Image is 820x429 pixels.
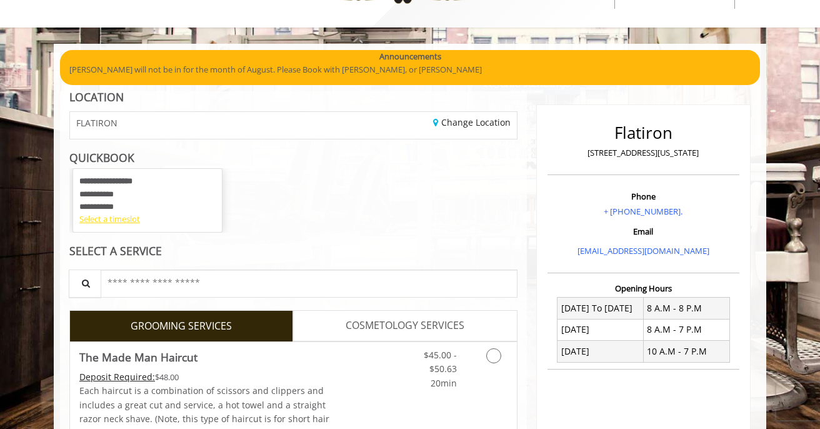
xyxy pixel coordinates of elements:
a: + [PHONE_NUMBER]. [604,206,682,217]
td: [DATE] To [DATE] [557,298,644,319]
a: [EMAIL_ADDRESS][DOMAIN_NAME] [577,245,709,256]
span: COSMETOLOGY SERVICES [346,318,464,334]
p: [STREET_ADDRESS][US_STATE] [551,146,736,159]
span: $45.00 - $50.63 [424,349,457,375]
div: Select a timeslot [79,213,216,226]
h3: Email [551,227,736,236]
td: [DATE] [557,319,644,340]
span: This service needs some Advance to be paid before we block your appointment [79,371,155,383]
b: LOCATION [69,89,124,104]
td: [DATE] [557,341,644,362]
p: [PERSON_NAME] will not be in for the month of August. Please Book with [PERSON_NAME], or [PERSON_... [69,63,751,76]
span: 20min [431,377,457,389]
span: FLATIRON [76,118,117,128]
td: 10 A.M - 7 P.M [643,341,729,362]
b: The Made Man Haircut [79,348,197,366]
h2: Flatiron [551,124,736,142]
span: GROOMING SERVICES [131,318,232,335]
button: Service Search [69,270,101,298]
td: 8 A.M - 7 P.M [643,319,729,340]
b: Announcements [379,50,441,63]
div: $48.00 [79,370,331,384]
b: QUICKBOOK [69,150,134,165]
h3: Phone [551,192,736,201]
h3: Opening Hours [547,284,739,293]
div: SELECT A SERVICE [69,245,517,257]
a: Change Location [433,116,511,128]
td: 8 A.M - 8 P.M [643,298,729,319]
